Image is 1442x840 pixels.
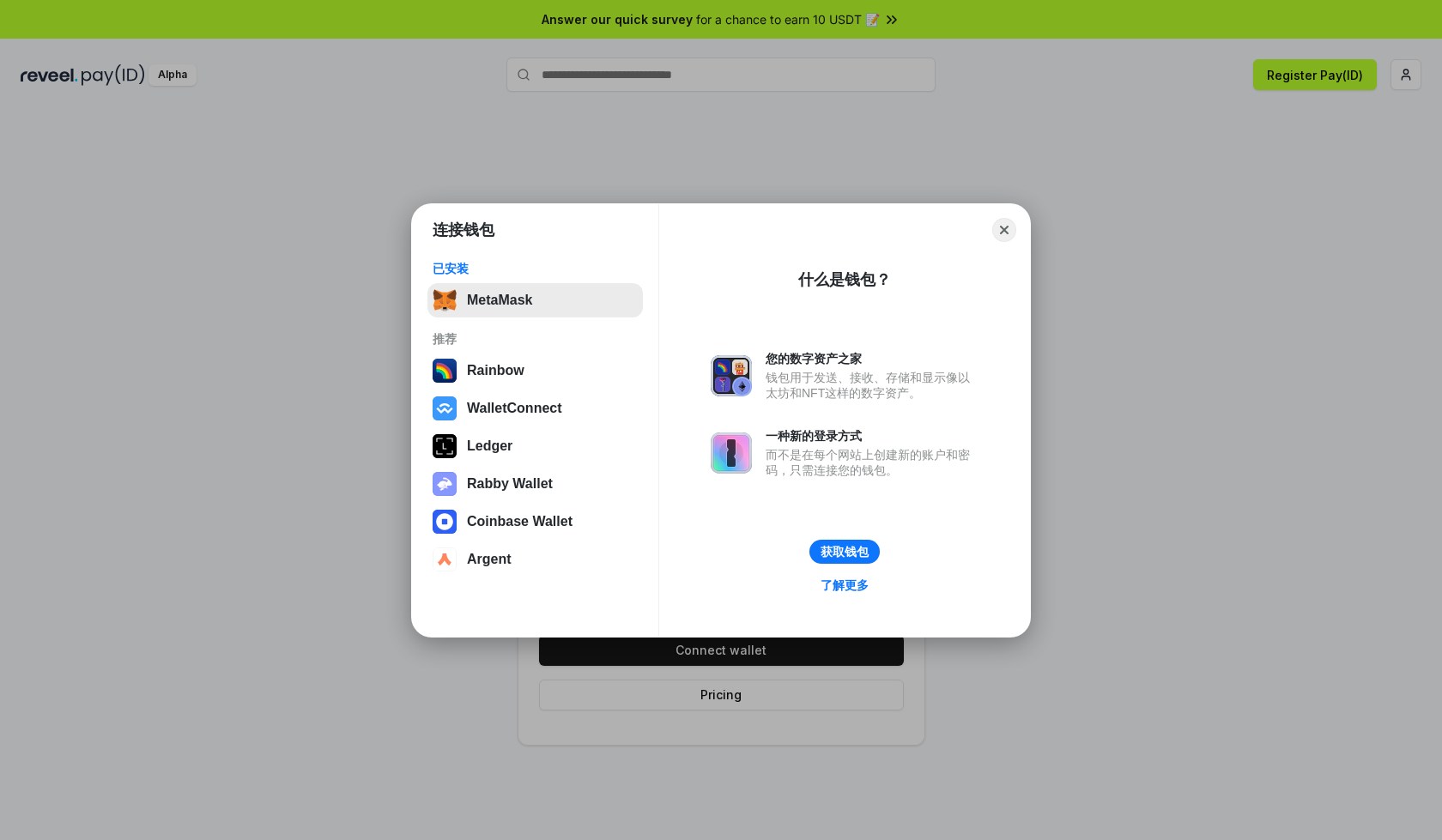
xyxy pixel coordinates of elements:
[433,359,457,383] img: svg+xml,%3Csvg%20width%3D%22120%22%20height%3D%22120%22%20viewBox%3D%220%200%20120%20120%22%20fil...
[798,269,891,290] div: 什么是钱包？
[766,351,978,366] div: 您的数字资产之家
[821,544,869,559] div: 获取钱包
[711,355,752,396] img: svg+xml,%3Csvg%20xmlns%3D%22http%3A%2F%2Fwww.w3.org%2F2000%2Fsvg%22%20fill%3D%22none%22%20viewBox...
[467,552,512,567] div: Argent
[433,331,638,347] div: 推荐
[427,429,643,463] button: Ledger
[809,540,880,564] button: 获取钱包
[810,574,879,596] a: 了解更多
[467,363,524,378] div: Rainbow
[427,505,643,539] button: Coinbase Wallet
[711,432,752,474] img: svg+xml,%3Csvg%20xmlns%3D%22http%3A%2F%2Fwww.w3.org%2F2000%2Fsvg%22%20fill%3D%22none%22%20viewBox...
[427,542,643,577] button: Argent
[821,577,869,593] div: 了解更多
[766,370,978,401] div: 钱包用于发送、接收、存储和显示像以太坊和NFT这样的数字资产。
[992,218,1016,242] button: Close
[766,428,978,444] div: 一种新的登录方式
[433,472,457,496] img: svg+xml,%3Csvg%20xmlns%3D%22http%3A%2F%2Fwww.w3.org%2F2000%2Fsvg%22%20fill%3D%22none%22%20viewBox...
[467,476,553,492] div: Rabby Wallet
[467,401,562,416] div: WalletConnect
[433,510,457,534] img: svg+xml,%3Csvg%20width%3D%2228%22%20height%3D%2228%22%20viewBox%3D%220%200%2028%2028%22%20fill%3D...
[433,288,457,312] img: svg+xml,%3Csvg%20fill%3D%22none%22%20height%3D%2233%22%20viewBox%3D%220%200%2035%2033%22%20width%...
[427,283,643,317] button: MetaMask
[467,293,532,308] div: MetaMask
[433,396,457,420] img: svg+xml,%3Csvg%20width%3D%2228%22%20height%3D%2228%22%20viewBox%3D%220%200%2028%2028%22%20fill%3D...
[433,434,457,458] img: svg+xml,%3Csvg%20xmlns%3D%22http%3A%2F%2Fwww.w3.org%2F2000%2Fsvg%22%20width%3D%2228%22%20height%3...
[433,261,638,276] div: 已安装
[427,354,643,388] button: Rainbow
[467,438,512,454] div: Ledger
[766,447,978,478] div: 而不是在每个网站上创建新的账户和密码，只需连接您的钱包。
[427,467,643,501] button: Rabby Wallet
[433,547,457,571] img: svg+xml,%3Csvg%20width%3D%2228%22%20height%3D%2228%22%20viewBox%3D%220%200%2028%2028%22%20fill%3D...
[433,220,494,240] h1: 连接钱包
[427,391,643,426] button: WalletConnect
[467,514,573,529] div: Coinbase Wallet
